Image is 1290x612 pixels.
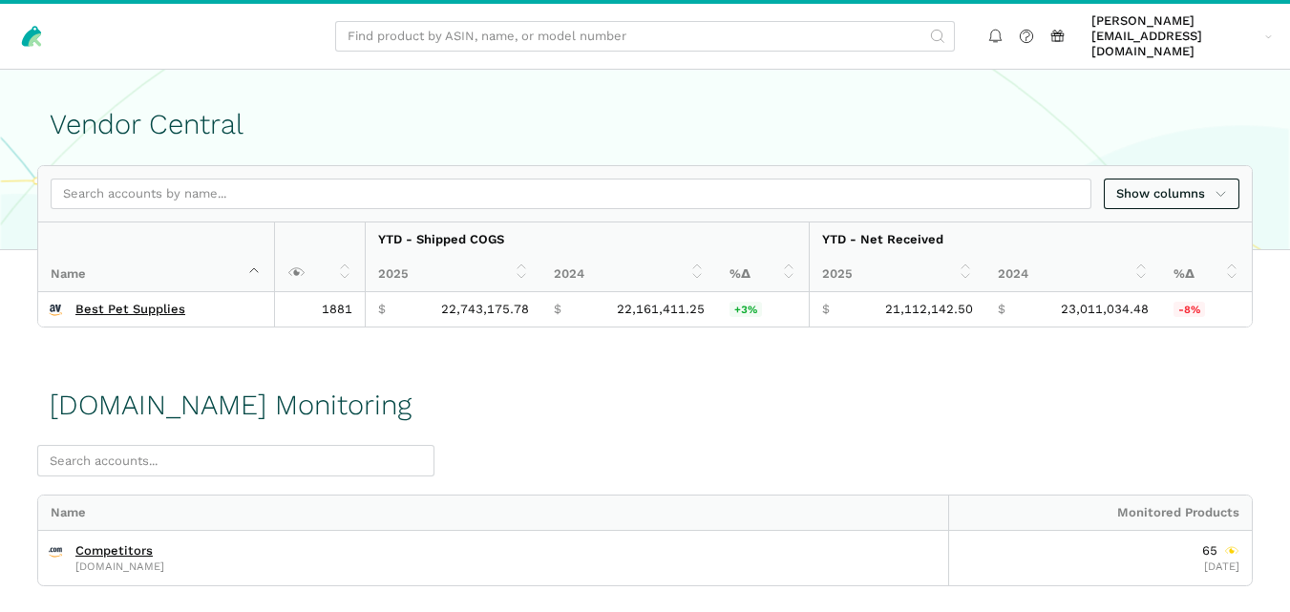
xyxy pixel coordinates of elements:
td: 2.63% [717,292,809,327]
span: [DOMAIN_NAME] [75,561,164,572]
span: 22,161,411.25 [617,302,705,317]
strong: YTD - Shipped COGS [378,232,504,246]
a: Best Pet Supplies [75,302,185,317]
input: Search accounts... [37,445,434,476]
a: Competitors [75,543,153,559]
h1: Vendor Central [50,109,1240,140]
th: Name : activate to sort column descending [38,222,274,291]
span: [PERSON_NAME][EMAIL_ADDRESS][DOMAIN_NAME] [1091,13,1258,60]
span: [DATE] [1204,559,1239,573]
span: $ [554,302,561,317]
th: 2024: activate to sort column ascending [541,257,717,291]
span: -8% [1174,302,1205,317]
th: %Δ: activate to sort column ascending [717,257,809,291]
span: Show columns [1116,184,1227,203]
th: 2025: activate to sort column ascending [809,257,985,291]
td: 1881 [274,292,365,327]
strong: YTD - Net Received [822,232,943,246]
span: 23,011,034.48 [1061,302,1149,317]
h1: [DOMAIN_NAME] Monitoring [50,390,412,421]
span: 21,112,142.50 [885,302,973,317]
input: Search accounts by name... [51,179,1091,210]
div: Name [38,496,948,530]
th: 2024: activate to sort column ascending [985,257,1161,291]
input: Find product by ASIN, name, or model number [335,21,955,53]
a: Show columns [1104,179,1239,210]
span: $ [378,302,386,317]
span: $ [998,302,1005,317]
div: Monitored Products [948,496,1252,530]
a: [PERSON_NAME][EMAIL_ADDRESS][DOMAIN_NAME] [1086,11,1279,63]
th: %Δ: activate to sort column ascending [1161,257,1252,291]
td: -8.25% [1161,292,1252,327]
span: $ [822,302,830,317]
div: 65 [1202,543,1239,559]
th: : activate to sort column ascending [274,222,365,291]
span: +3% [730,302,762,317]
th: 2025: activate to sort column ascending [365,257,541,291]
span: 22,743,175.78 [441,302,529,317]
